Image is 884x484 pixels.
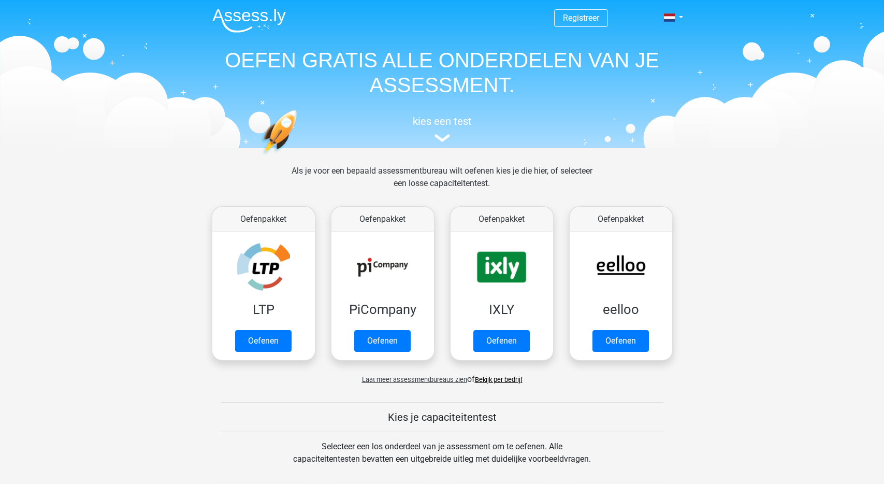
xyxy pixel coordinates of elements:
a: Oefenen [592,330,649,352]
div: of [204,365,680,386]
h5: Kies je capaciteitentest [221,411,663,423]
img: Assessly [212,8,286,33]
a: Oefenen [235,330,292,352]
img: assessment [434,134,450,142]
a: Oefenen [354,330,411,352]
div: Selecteer een los onderdeel van je assessment om te oefenen. Alle capaciteitentesten bevatten een... [283,440,601,478]
div: Als je voor een bepaald assessmentbureau wilt oefenen kies je die hier, of selecteer een losse ca... [283,165,601,202]
h1: OEFEN GRATIS ALLE ONDERDELEN VAN JE ASSESSMENT. [204,48,680,97]
img: oefenen [261,110,337,204]
span: Laat meer assessmentbureaus zien [362,376,467,383]
a: Bekijk per bedrijf [475,376,523,383]
a: Oefenen [473,330,530,352]
h5: kies een test [204,115,680,127]
a: kies een test [204,115,680,143]
a: Registreer [563,13,599,23]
